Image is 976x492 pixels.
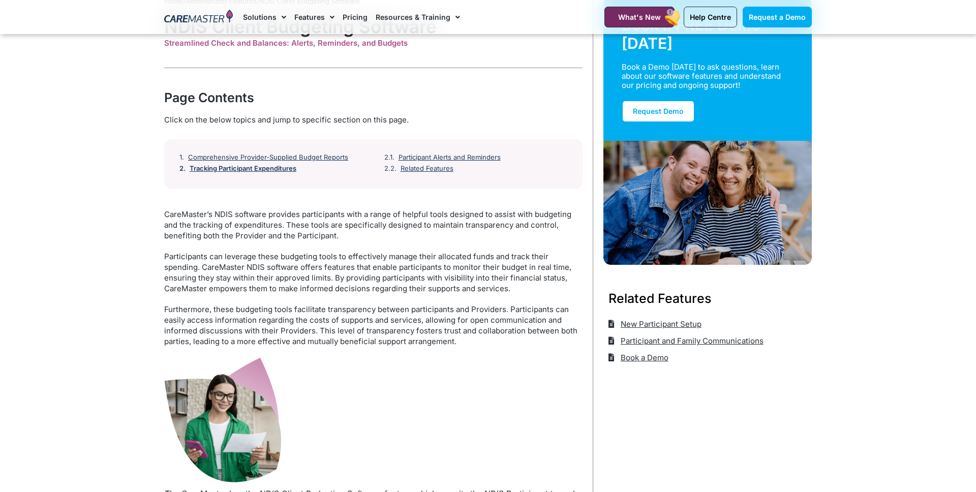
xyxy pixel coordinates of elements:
[401,165,453,173] a: Related Features
[164,88,583,107] div: Page Contents
[684,7,737,27] a: Help Centre
[190,165,296,173] a: Tracking Participant Expenditures
[164,304,583,347] p: Furthermore, these budgeting tools facilitate transparency between participants and Providers. Pa...
[622,16,794,52] div: Book a FREE Demo [DATE]
[164,209,583,241] p: CareMaster’s NDIS software provides participants with a range of helpful tools designed to assist...
[164,10,233,25] img: CareMaster Logo
[608,289,807,307] h3: Related Features
[743,7,812,27] a: Request a Demo
[608,316,701,332] a: New Participant Setup
[622,100,695,122] a: Request Demo
[608,349,668,366] a: Book a Demo
[188,153,348,162] a: Comprehensive Provider-Supplied Budget Reports
[622,63,781,90] div: Book a Demo [DATE] to ask questions, learn about our software features and understand our pricing...
[603,141,812,265] img: Support Worker and NDIS Participant out for a coffee.
[164,251,583,294] p: Participants can leverage these budgeting tools to effectively manage their allocated funds and t...
[164,114,583,126] div: Click on the below topics and jump to specific section on this page.
[633,107,684,115] span: Request Demo
[618,349,668,366] span: Book a Demo
[749,13,806,21] span: Request a Demo
[164,39,583,48] div: Streamlined Check and Balances: Alerts, Reminders, and Budgets
[618,316,701,332] span: New Participant Setup
[164,357,282,484] img: An NDIS Participant happily checks her budget with the help of NDIS Client Budgeting Software.
[618,13,661,21] span: What's New
[399,153,501,162] a: Participant Alerts and Reminders
[608,332,764,349] a: Participant and Family Communications
[690,13,731,21] span: Help Centre
[618,332,764,349] span: Participant and Family Communications
[604,7,675,27] a: What's New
